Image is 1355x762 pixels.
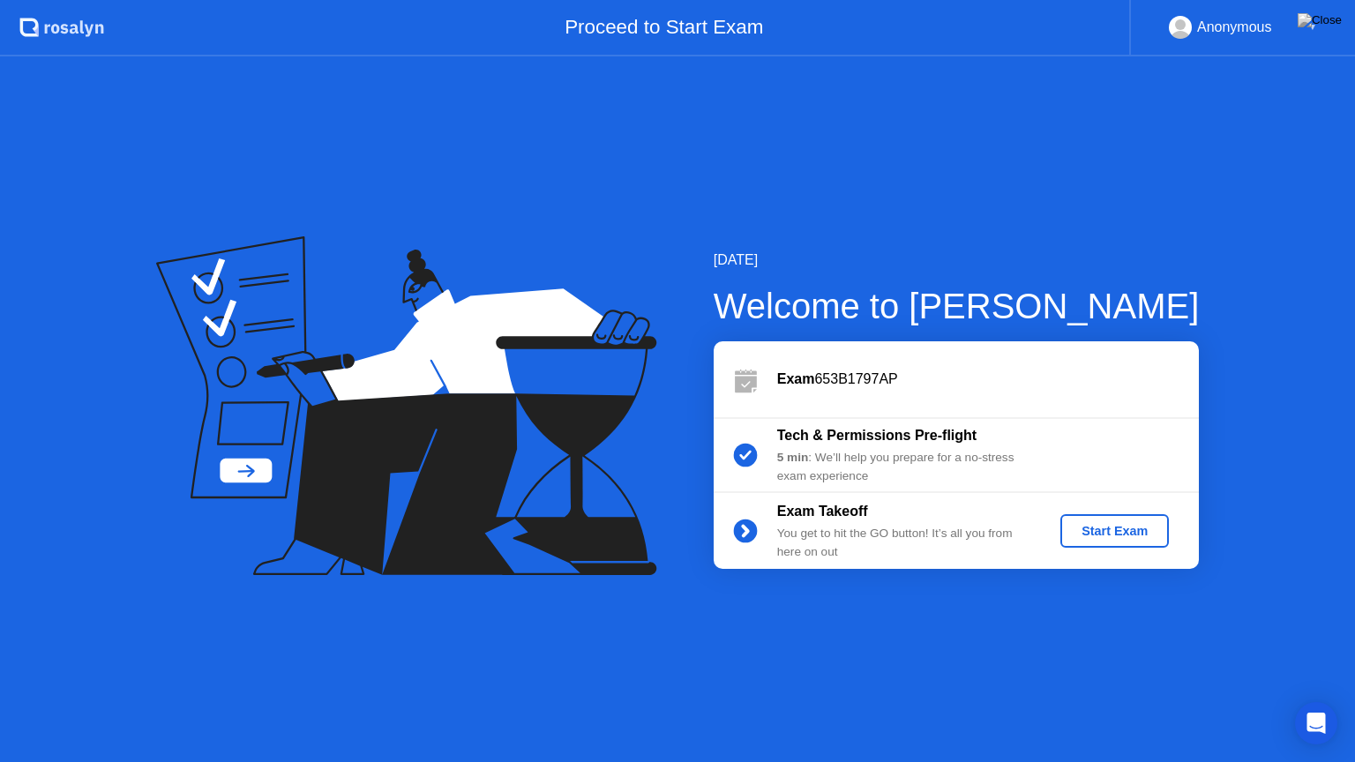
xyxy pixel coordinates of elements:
div: Anonymous [1197,16,1272,39]
div: [DATE] [714,250,1200,271]
b: Tech & Permissions Pre-flight [777,428,977,443]
div: Open Intercom Messenger [1295,702,1337,744]
b: Exam [777,371,815,386]
div: Start Exam [1067,524,1162,538]
img: Close [1298,13,1342,27]
b: Exam Takeoff [777,504,868,519]
b: 5 min [777,451,809,464]
div: Welcome to [PERSON_NAME] [714,280,1200,332]
div: You get to hit the GO button! It’s all you from here on out [777,525,1031,561]
div: : We’ll help you prepare for a no-stress exam experience [777,449,1031,485]
button: Start Exam [1060,514,1169,548]
div: 653B1797AP [777,369,1199,390]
